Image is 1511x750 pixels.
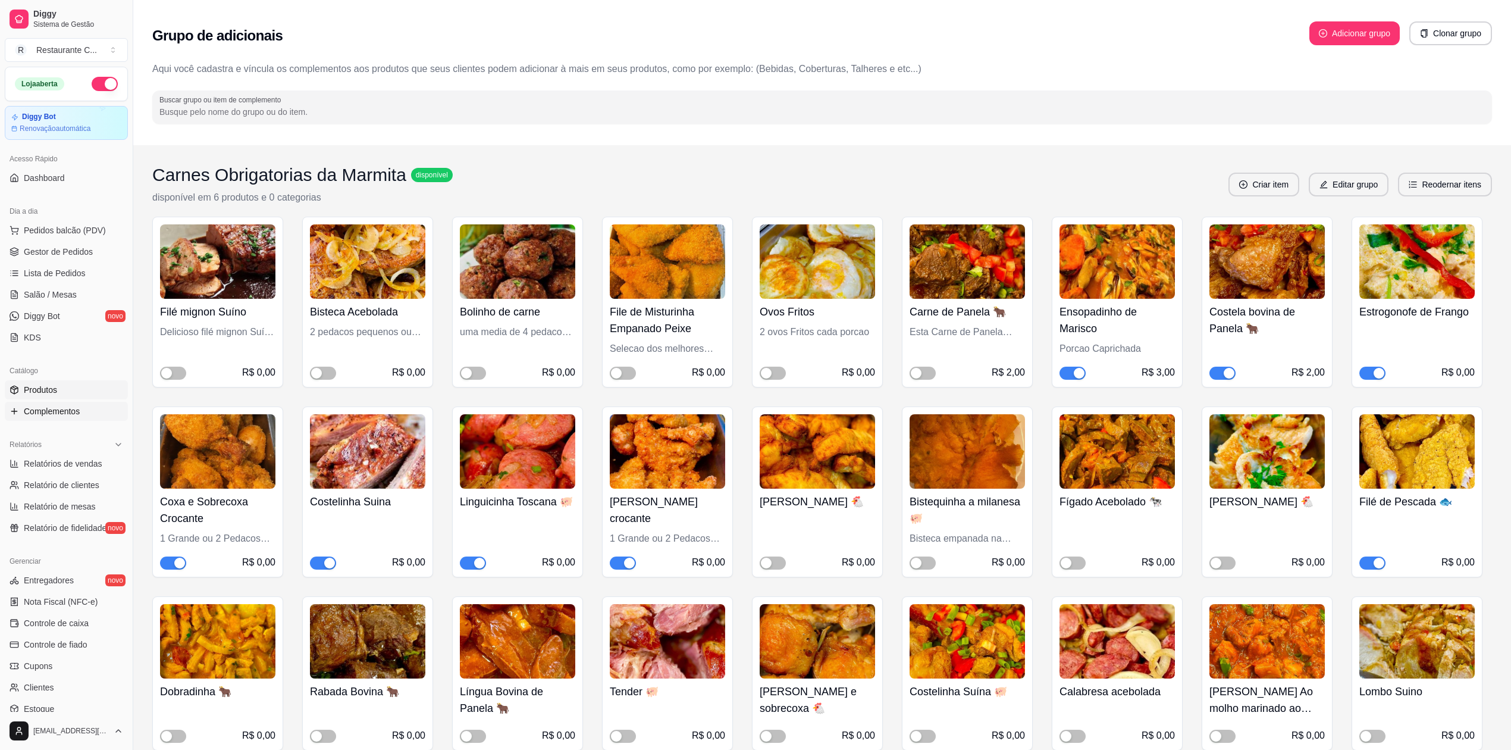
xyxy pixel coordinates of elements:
[242,365,275,380] div: R$ 0,00
[610,414,725,489] img: product-image
[1441,555,1475,570] div: R$ 0,00
[760,414,875,489] img: product-image
[5,5,128,33] a: DiggySistema de Gestão
[1059,604,1175,679] img: product-image
[5,307,128,326] a: Diggy Botnovo
[1059,342,1175,356] div: Porcao Caprichada
[1239,180,1247,189] span: plus-circle
[33,20,123,29] span: Sistema de Gestão
[610,342,725,356] div: Selecao dos melhores peixes Empanado sem espinha melhor que o file de pescada
[460,604,575,679] img: product-image
[36,44,97,56] div: Restaurante C ...
[22,112,56,121] article: Diggy Bot
[152,26,283,45] h2: Grupo de adicionais
[5,168,128,187] a: Dashboard
[610,493,725,527] h4: [PERSON_NAME] crocante
[5,149,128,168] div: Acesso Rápido
[1291,365,1325,380] div: R$ 2,00
[242,729,275,743] div: R$ 0,00
[1228,173,1299,196] button: plus-circleCriar item
[5,592,128,611] a: Nota Fiscal (NFC-e)
[152,190,453,205] p: disponível em 6 produtos e 0 categorias
[1359,683,1475,700] h4: Lombo Suino
[5,518,128,537] a: Relatório de fidelidadenovo
[20,124,90,133] article: Renovação automática
[160,414,275,489] img: product-image
[1059,224,1175,299] img: product-image
[1441,729,1475,743] div: R$ 0,00
[24,501,96,512] span: Relatório de mesas
[160,325,275,339] div: Delicioso filé mignon Suíno média de um pedaço grande ou dois menores
[5,497,128,516] a: Relatório de mesas
[692,365,725,380] div: R$ 0,00
[460,683,575,717] h4: Língua Bovina de Panela 🐂
[1142,729,1175,743] div: R$ 0,00
[5,614,128,633] a: Controle de caixa
[33,9,123,20] span: Diggy
[392,365,425,380] div: R$ 0,00
[1059,493,1175,510] h4: Fígado Acebolado 🐄
[542,555,575,570] div: R$ 0,00
[310,304,425,320] h4: Bisteca Acebolada
[610,604,725,679] img: product-image
[5,402,128,421] a: Complementos
[1059,304,1175,337] h4: Ensopadinho de Marisco
[5,285,128,304] a: Salão / Mesas
[24,639,87,651] span: Controle de fiado
[1142,365,1175,380] div: R$ 3,00
[24,617,89,629] span: Controle de caixa
[1359,224,1475,299] img: product-image
[5,699,128,718] a: Estoque
[24,405,80,417] span: Complementos
[610,304,725,337] h4: File de Misturinha Empanado Peixe
[392,555,425,570] div: R$ 0,00
[1209,224,1325,299] img: product-image
[24,596,98,608] span: Nota Fiscal (NFC-e)
[160,224,275,299] img: product-image
[910,325,1025,339] div: Esta Carne de Panela Especial Sera cobrado 2 Reais Adicionais por porçao
[5,678,128,697] a: Clientes
[1319,29,1327,37] span: plus-circle
[1359,604,1475,679] img: product-image
[542,729,575,743] div: R$ 0,00
[992,729,1025,743] div: R$ 0,00
[24,479,99,491] span: Relatório de clientes
[760,304,875,320] h4: Ovos Fritos
[760,604,875,679] img: product-image
[1359,304,1475,320] h4: Estrogonofe de Frango
[15,77,64,90] div: Loja aberta
[1409,180,1417,189] span: ordered-list
[24,458,102,470] span: Relatórios de vendas
[1209,304,1325,337] h4: Costela bovina de Panela 🐂
[1309,21,1400,45] button: plus-circleAdicionar grupo
[760,224,875,299] img: product-image
[24,246,93,258] span: Gestor de Pedidos
[310,493,425,510] h4: Costelinha Suina
[1359,493,1475,510] h4: Filé de Pescada 🐟
[24,384,57,396] span: Produtos
[5,264,128,283] a: Lista de Pedidos
[1059,683,1175,700] h4: Calabresa acebolada
[910,304,1025,320] h4: Carne de Panela 🐂
[1319,180,1328,189] span: edit
[24,682,54,693] span: Clientes
[910,414,1025,489] img: product-image
[310,325,425,339] div: 2 pedacos pequenos ou um grande
[152,62,1492,76] p: Aqui você cadastra e víncula os complementos aos produtos que seus clientes podem adicionar à mai...
[5,571,128,590] a: Entregadoresnovo
[5,476,128,495] a: Relatório de clientes
[310,224,425,299] img: product-image
[460,493,575,510] h4: Linguicinha Toscana 🐖
[760,493,875,510] h4: [PERSON_NAME] 🐔
[24,289,77,301] span: Salão / Mesas
[310,683,425,700] h4: Rabada Bovina 🐂
[24,224,106,236] span: Pedidos balcão (PDV)
[160,532,275,546] div: 1 Grande ou 2 Pedacos pequenos empanado na farinha Panko
[842,729,875,743] div: R$ 0,00
[1309,173,1388,196] button: editEditar grupo
[24,172,65,184] span: Dashboard
[413,170,450,180] span: disponível
[1441,365,1475,380] div: R$ 0,00
[460,325,575,339] div: uma media de 4 pedacos a porcao
[5,454,128,473] a: Relatórios de vendas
